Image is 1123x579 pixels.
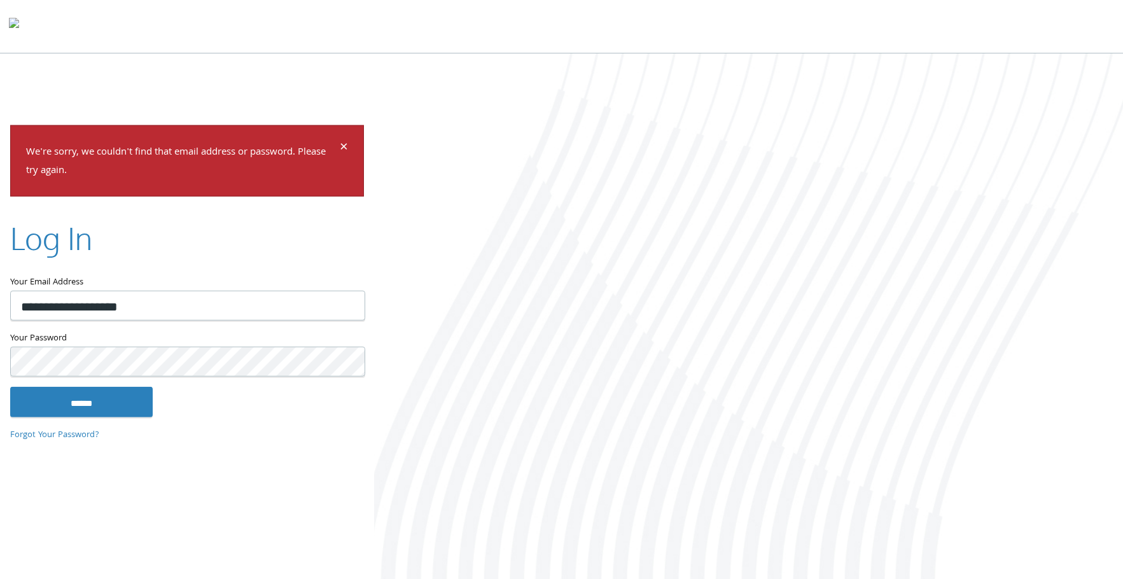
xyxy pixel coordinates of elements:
[10,428,99,442] a: Forgot Your Password?
[26,144,338,181] p: We're sorry, we couldn't find that email address or password. Please try again.
[9,13,19,39] img: todyl-logo-dark.svg
[10,216,92,259] h2: Log In
[340,141,348,157] button: Dismiss alert
[340,136,348,161] span: ×
[10,330,364,346] label: Your Password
